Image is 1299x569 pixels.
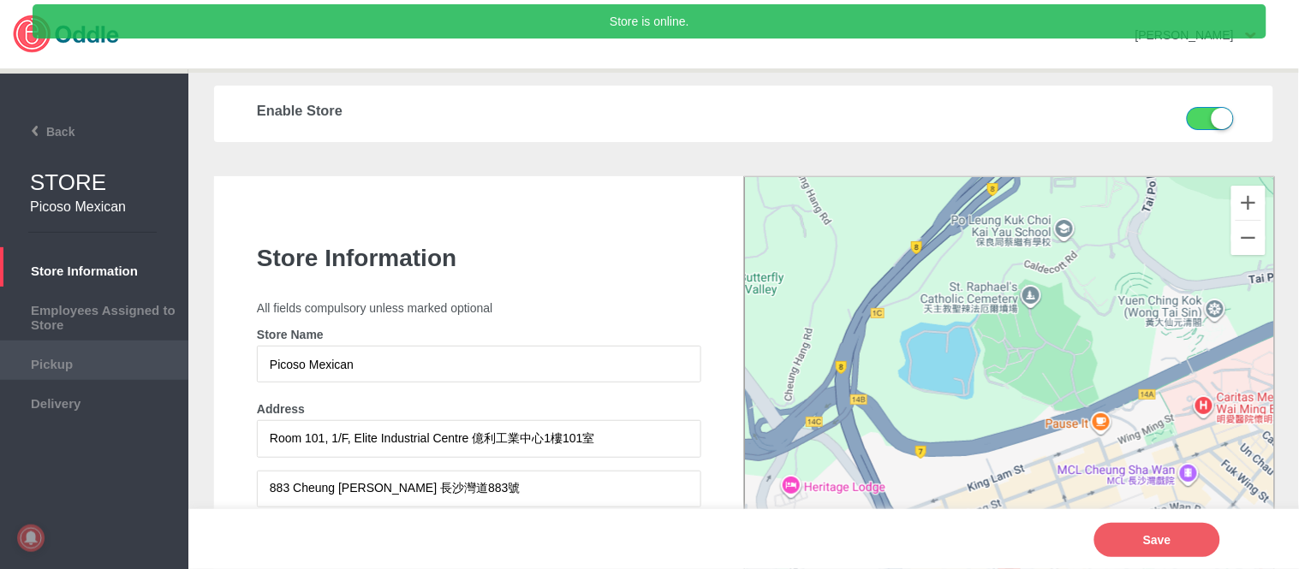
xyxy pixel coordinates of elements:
[257,301,701,315] p: All fields compulsory unless marked optional
[9,353,180,371] span: Pickup
[9,259,180,278] span: Store Information
[257,245,701,272] h1: Store Information
[1094,523,1220,557] button: Save
[33,4,1266,39] div: Store is online.
[257,346,701,382] input: Store Name
[9,299,180,332] span: Employees Assigned to Store
[1231,221,1266,255] button: Zoom out
[257,328,701,341] h4: Store Name
[6,125,74,139] span: Back
[1231,186,1266,220] button: Zoom in
[30,199,163,215] h2: Picoso Mexican
[257,103,987,119] h3: Enable Store
[257,471,701,507] input: #03-51 or B1-14
[9,392,180,411] span: Delivery
[30,169,188,196] h1: STORE
[257,420,701,457] input: 31 Orchard Road
[257,402,701,416] h4: Address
